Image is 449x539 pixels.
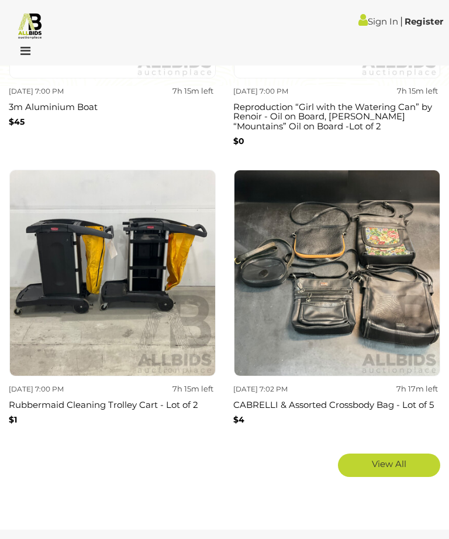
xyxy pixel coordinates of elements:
[9,397,216,410] h3: Rubbermaid Cleaning Trolley Cart - Lot of 2
[233,169,440,439] a: [DATE] 7:02 PM 7h 17m left CABRELLI & Assorted Crossbody Bag - Lot of 5 $4
[172,86,213,95] strong: 7h 15m left
[233,136,244,146] b: $0
[233,397,440,410] h3: CABRELLI & Assorted Crossbody Bag - Lot of 5
[233,383,333,396] div: [DATE] 7:02 PM
[9,99,216,112] h3: 3m Aluminium Boat
[172,384,213,393] strong: 7h 15m left
[9,170,216,376] img: Rubbermaid Cleaning Trolley Cart - Lot of 2
[9,169,216,439] a: [DATE] 7:00 PM 7h 15m left Rubbermaid Cleaning Trolley Cart - Lot of 2 $1
[16,12,44,39] img: Allbids.com.au
[233,85,333,98] div: [DATE] 7:00 PM
[9,383,108,396] div: [DATE] 7:00 PM
[358,16,398,27] a: Sign In
[397,86,438,95] strong: 7h 15m left
[396,384,438,393] strong: 7h 17m left
[233,99,440,132] h3: Reproduction “Girl with the Watering Can” by Renoir - Oil on Board, [PERSON_NAME] “Mountains” Oil...
[338,454,440,477] a: View All
[233,414,244,425] b: $4
[9,85,108,98] div: [DATE] 7:00 PM
[405,16,443,27] a: Register
[9,116,25,127] b: $45
[400,15,403,28] span: |
[9,414,17,425] b: $1
[234,170,440,376] img: CABRELLI & Assorted Crossbody Bag - Lot of 5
